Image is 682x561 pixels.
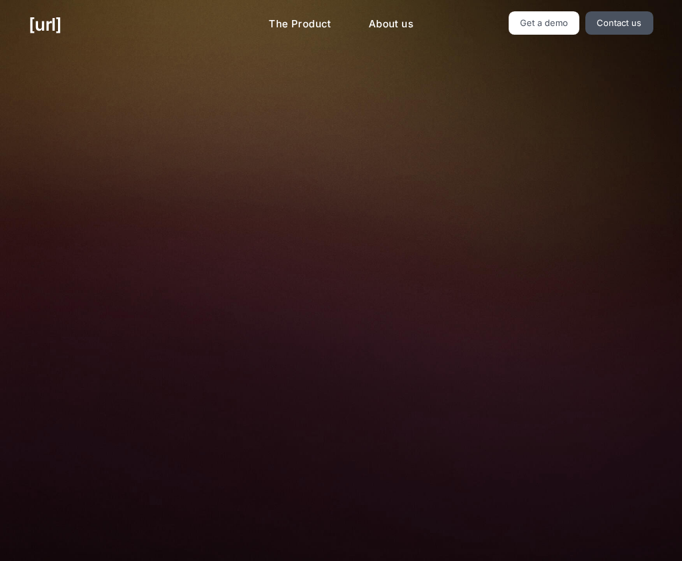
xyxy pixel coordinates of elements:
a: The Product [258,11,342,37]
strong: Your cameras see more when they work together. [219,467,463,480]
a: Get a demo [509,11,580,35]
h2: Turn your cameras into AI agents for better retail performance [123,81,559,133]
a: About us [358,11,424,37]
a: [URL] [29,11,61,37]
span: [URL] stitches together every customer journey across every camera — transforming footage into al... [170,466,513,527]
a: Contact us [585,11,653,35]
